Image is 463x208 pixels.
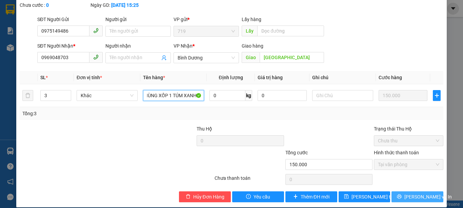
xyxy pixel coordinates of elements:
[161,55,167,60] span: user-add
[433,90,441,101] button: plus
[254,193,270,201] span: Yêu cầu
[81,90,134,101] span: Khác
[351,193,406,201] span: [PERSON_NAME] thay đổi
[105,16,171,23] div: Người gửi
[242,17,261,22] span: Lấy hàng
[339,191,390,202] button: save[PERSON_NAME] thay đổi
[174,43,193,49] span: VP Nhận
[40,75,46,80] span: SL
[285,150,308,155] span: Tổng cước
[93,54,99,60] span: phone
[37,42,103,50] div: SĐT Người Nhận
[301,193,329,201] span: Thêm ĐH mới
[5,48,16,55] span: CR :
[46,2,49,8] b: 0
[63,90,71,96] span: Increase Value
[143,75,165,80] span: Tên hàng
[312,90,373,101] input: Ghi Chú
[260,52,324,63] input: Dọc đường
[242,43,263,49] span: Giao hàng
[179,191,231,202] button: deleteHủy Đơn Hàng
[246,194,251,200] span: exclamation-circle
[58,23,68,31] span: DĐ:
[219,75,243,80] span: Định lượng
[174,16,239,23] div: VP gửi
[58,14,156,23] div: 0969048703
[232,191,284,202] button: exclamation-circleYêu cầu
[6,14,53,23] div: 0975149486
[178,53,235,63] span: Bình Dương
[186,194,190,200] span: delete
[293,194,298,200] span: plus
[193,193,224,201] span: Hủy Đơn Hàng
[391,191,443,202] button: printer[PERSON_NAME] và In
[214,174,285,186] div: Chưa thanh toán
[258,75,283,80] span: Giá trị hàng
[93,28,99,33] span: phone
[309,71,376,84] th: Ghi chú
[22,110,179,117] div: Tổng: 3
[77,75,102,80] span: Đơn vị tính
[6,6,53,14] div: 719
[6,6,16,14] span: Gửi:
[111,2,139,8] b: [DATE] 15:25
[285,191,337,202] button: plusThêm ĐH mới
[58,6,156,14] div: Bình Dương
[397,194,402,200] span: printer
[22,90,33,101] button: delete
[245,90,252,101] span: kg
[379,90,427,101] input: 0
[242,25,257,36] span: Lấy
[378,136,439,146] span: Chưa thu
[65,91,69,96] span: up
[143,90,204,101] input: VD: Bàn, Ghế
[404,193,452,201] span: [PERSON_NAME] và In
[257,25,324,36] input: Dọc đường
[58,31,156,43] span: [GEOGRAPHIC_DATA]
[65,96,69,100] span: down
[58,6,74,14] span: Nhận:
[344,194,349,200] span: save
[378,159,439,170] span: Tại văn phòng
[5,47,54,55] div: 150.000
[374,150,419,155] label: Hình thức thanh toán
[37,16,103,23] div: SĐT Người Gửi
[242,52,260,63] span: Giao
[90,1,160,9] div: Ngày GD:
[178,26,235,36] span: 719
[105,42,171,50] div: Người nhận
[197,126,212,132] span: Thu Hộ
[20,1,89,9] div: Chưa cước :
[374,125,443,133] div: Trạng thái Thu Hộ
[433,93,440,98] span: plus
[63,96,71,101] span: Decrease Value
[379,75,402,80] span: Cước hàng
